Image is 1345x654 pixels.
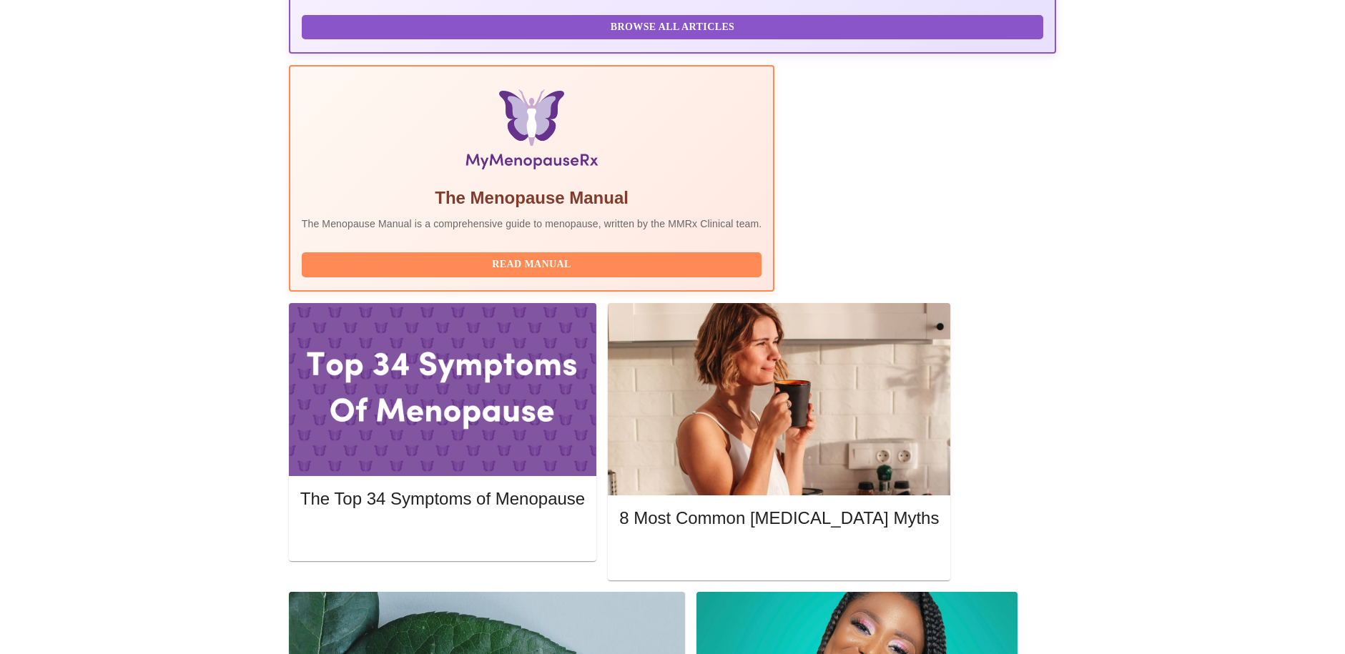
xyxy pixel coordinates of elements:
[302,257,766,269] a: Read Manual
[315,527,571,545] span: Read More
[619,507,939,530] h5: 8 Most Common [MEDICAL_DATA] Myths
[300,528,588,540] a: Read More
[619,548,942,560] a: Read More
[300,523,585,548] button: Read More
[634,547,925,565] span: Read More
[316,19,1030,36] span: Browse All Articles
[302,217,762,231] p: The Menopause Manual is a comprehensive guide to menopause, written by the MMRx Clinical team.
[302,187,762,209] h5: The Menopause Manual
[619,543,939,568] button: Read More
[302,20,1048,32] a: Browse All Articles
[302,15,1044,40] button: Browse All Articles
[300,487,585,510] h5: The Top 34 Symptoms of Menopause
[375,89,689,175] img: Menopause Manual
[302,252,762,277] button: Read Manual
[316,256,748,274] span: Read Manual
